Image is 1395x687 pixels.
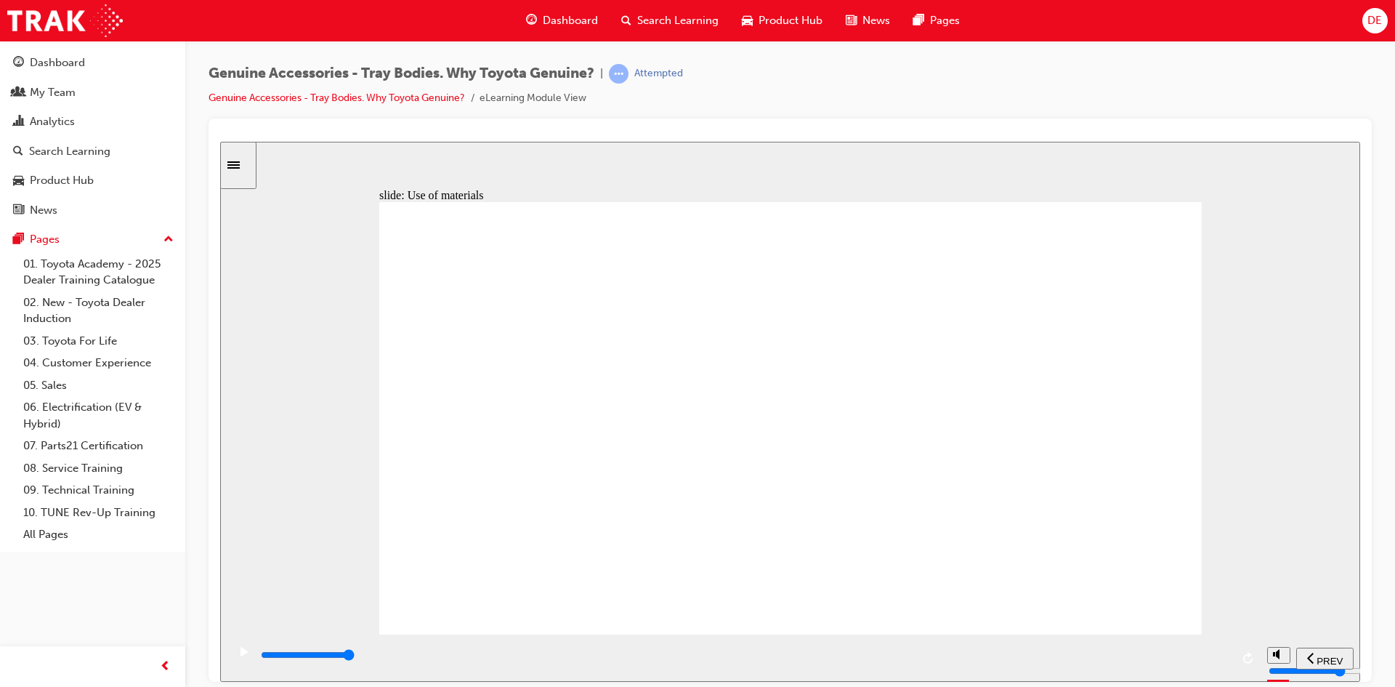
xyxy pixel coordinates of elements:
div: misc controls [1047,493,1069,540]
span: Genuine Accessories - Tray Bodies. Why Toyota Genuine? [209,65,594,82]
a: 04. Customer Experience [17,352,179,374]
span: | [600,65,603,82]
span: Dashboard [543,12,598,29]
span: learningRecordVerb_ATTEMPT-icon [609,64,628,84]
span: pages-icon [13,233,24,246]
span: prev-icon [160,658,171,676]
span: PREV [1096,514,1123,525]
span: Product Hub [759,12,822,29]
a: car-iconProduct Hub [730,6,834,36]
a: Search Learning [6,138,179,165]
button: Pages [6,226,179,253]
button: previous [1076,506,1133,528]
span: Search Learning [637,12,719,29]
span: up-icon [163,230,174,249]
button: replay [1018,506,1040,528]
span: search-icon [13,145,23,158]
div: Product Hub [30,172,94,189]
img: Trak [7,4,123,37]
div: playback controls [7,493,1040,540]
button: DashboardMy TeamAnalyticsSearch LearningProduct HubNews [6,47,179,226]
a: Dashboard [6,49,179,76]
button: volume [1047,505,1070,522]
span: chart-icon [13,116,24,129]
span: Pages [930,12,960,29]
span: car-icon [742,12,753,30]
span: DE [1367,12,1382,29]
span: pages-icon [913,12,924,30]
a: News [6,197,179,224]
span: guage-icon [13,57,24,70]
a: My Team [6,79,179,106]
div: Pages [30,231,60,248]
div: Dashboard [30,55,85,71]
a: Analytics [6,108,179,135]
div: Search Learning [29,143,110,160]
a: Product Hub [6,167,179,194]
span: car-icon [13,174,24,188]
nav: slide navigation [1076,493,1133,540]
a: 02. New - Toyota Dealer Induction [17,292,179,330]
a: 09. Technical Training [17,479,179,502]
input: volume [1048,523,1142,535]
span: people-icon [13,87,24,100]
a: 01. Toyota Academy - 2025 Dealer Training Catalogue [17,253,179,292]
a: news-iconNews [834,6,902,36]
span: guage-icon [526,12,537,30]
a: 06. Electrification (EV & Hybrid) [17,396,179,435]
a: 08. Service Training [17,457,179,480]
a: All Pages [17,523,179,546]
span: news-icon [846,12,857,30]
button: DE [1362,8,1388,33]
a: 10. TUNE Rev-Up Training [17,502,179,524]
input: slide progress [41,507,134,519]
div: Analytics [30,113,75,130]
a: guage-iconDashboard [514,6,610,36]
li: eLearning Module View [480,90,586,107]
span: News [862,12,890,29]
span: search-icon [621,12,631,30]
a: 03. Toyota For Life [17,330,179,353]
div: News [30,202,57,219]
span: news-icon [13,204,24,217]
a: Genuine Accessories - Tray Bodies. Why Toyota Genuine? [209,92,465,104]
a: pages-iconPages [902,6,971,36]
div: My Team [30,84,76,101]
a: search-iconSearch Learning [610,6,730,36]
button: play/pause [7,505,32,529]
a: 05. Sales [17,374,179,397]
div: Attempted [634,67,683,81]
a: 07. Parts21 Certification [17,435,179,457]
